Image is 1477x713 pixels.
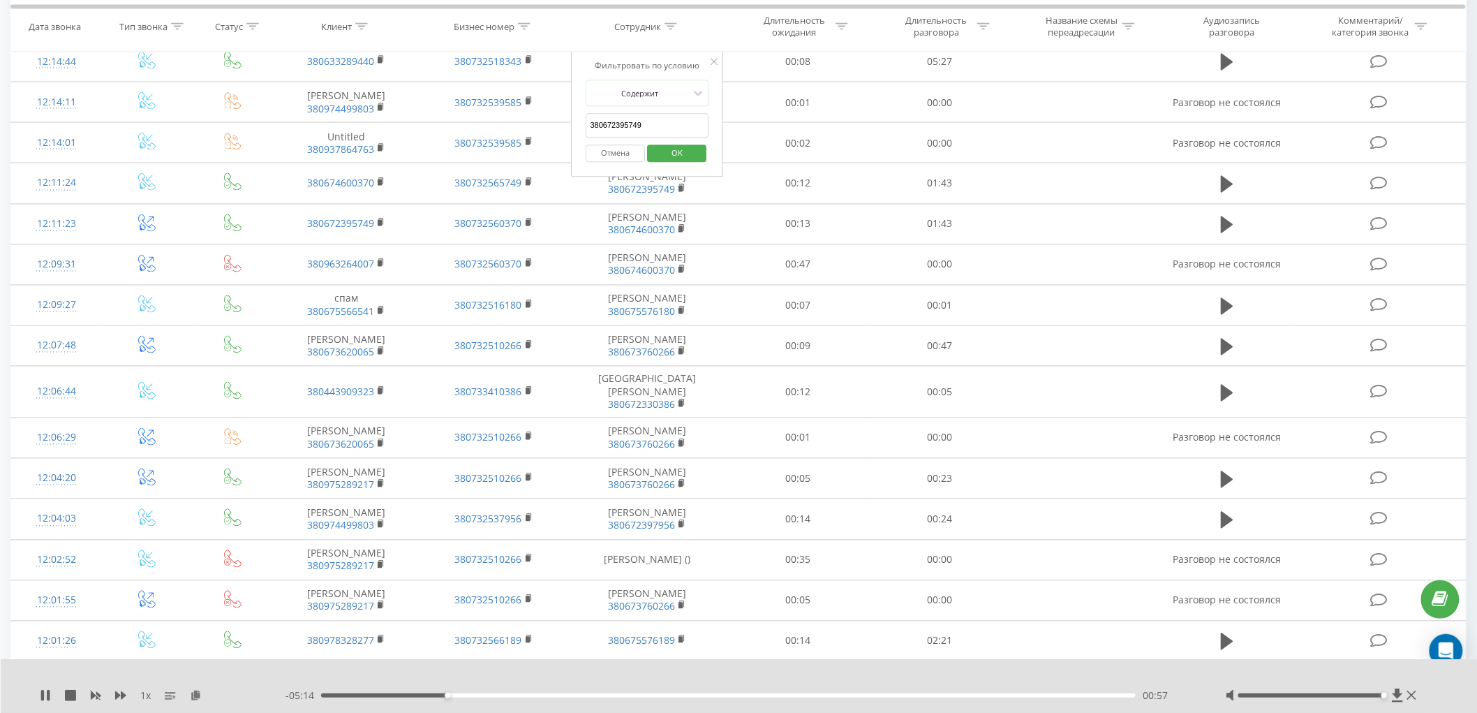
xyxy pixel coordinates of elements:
span: Разговор не состоялся [1173,553,1281,566]
div: 12:14:44 [25,48,88,75]
div: 12:09:27 [25,292,88,319]
td: [PERSON_NAME] [272,499,420,540]
td: 00:47 [869,326,1011,367]
td: [PERSON_NAME] [567,418,727,458]
div: 12:14:11 [25,89,88,116]
td: 00:09 [727,326,869,367]
td: [PERSON_NAME] [567,204,727,244]
a: 380675566541 [307,305,374,318]
td: 01:43 [869,204,1011,244]
td: 00:00 [869,418,1011,458]
td: [PERSON_NAME] () [567,540,727,580]
td: 00:24 [869,499,1011,540]
a: 380732566189 [455,634,522,647]
td: 00:05 [869,367,1011,418]
div: 12:07:48 [25,332,88,360]
a: 380672397956 [608,519,675,532]
div: Длительность разговора [899,15,974,38]
a: 380732510266 [455,594,522,607]
td: 00:00 [869,244,1011,285]
div: Аудиозапись разговора [1187,15,1277,38]
td: 00:08 [727,41,869,82]
div: Дата звонка [29,20,81,32]
div: Бизнес номер [454,20,514,32]
div: Open Intercom Messenger [1430,634,1463,668]
div: 12:11:24 [25,170,88,197]
a: 380732510266 [455,339,522,353]
a: 380732516180 [455,299,522,312]
td: [PERSON_NAME] [567,499,727,540]
div: Статус [215,20,243,32]
span: - 05:14 [285,689,321,703]
a: 380975289217 [307,478,374,492]
td: 00:00 [869,82,1011,123]
td: 00:01 [727,82,869,123]
div: Комментарий/категория звонка [1330,15,1411,38]
div: 12:04:03 [25,506,88,533]
div: 12:06:44 [25,378,88,406]
div: Клиент [321,20,352,32]
a: 380732560370 [455,258,522,271]
span: Разговор не состоялся [1173,594,1281,607]
td: 05:27 [869,41,1011,82]
button: Отмена [586,145,646,163]
a: 380732510266 [455,472,522,485]
a: 380673760266 [608,346,675,359]
div: Сотрудник [614,20,661,32]
a: 380673760266 [608,478,675,492]
div: 12:11:23 [25,211,88,238]
span: Разговор не состоялся [1173,136,1281,149]
div: 12:14:01 [25,129,88,156]
div: 12:09:31 [25,251,88,279]
td: [PERSON_NAME] [272,326,420,367]
td: спам [272,286,420,326]
a: 380674600370 [608,264,675,277]
div: Фильтровать по условию [586,59,709,73]
td: [PERSON_NAME] [272,418,420,458]
a: 380732539585 [455,96,522,109]
div: 12:04:20 [25,465,88,492]
td: 00:12 [727,163,869,204]
td: 00:12 [727,367,869,418]
td: [PERSON_NAME] [272,540,420,580]
span: 00:57 [1143,689,1168,703]
a: 380443909323 [307,385,374,399]
td: 00:00 [869,580,1011,621]
button: OK [647,145,706,163]
a: 380733410386 [455,385,522,399]
a: 380673760266 [608,438,675,451]
span: Разговор не состоялся [1173,258,1281,271]
div: Accessibility label [1382,693,1388,698]
a: 380974499803 [307,519,374,532]
a: 380672395749 [608,183,675,196]
td: 00:14 [727,621,869,661]
td: 00:23 [869,459,1011,499]
div: 12:01:55 [25,587,88,615]
a: 380975289217 [307,600,374,613]
a: 380963264007 [307,258,374,271]
div: 12:02:52 [25,547,88,574]
a: 380732560370 [455,217,522,230]
span: 1 x [140,689,151,703]
td: [PERSON_NAME] () [567,82,727,123]
td: 00:01 [727,418,869,458]
a: 380732539585 [455,136,522,149]
div: 12:01:26 [25,628,88,655]
input: Введите значение [586,114,709,138]
a: 380675576180 [608,305,675,318]
a: 380674600370 [307,177,374,190]
span: Разговор не состоялся [1173,431,1281,444]
td: [PERSON_NAME] () [567,123,727,163]
a: 380975289217 [307,559,374,573]
td: 00:05 [727,580,869,621]
td: [PERSON_NAME] [567,326,727,367]
td: [PERSON_NAME] [272,459,420,499]
a: 380732510266 [455,431,522,444]
a: 380732510266 [455,553,522,566]
td: [PERSON_NAME] [567,163,727,204]
td: 00:14 [727,499,869,540]
td: 00:35 [727,540,869,580]
a: 380673620065 [307,438,374,451]
td: 00:05 [727,459,869,499]
a: 380978328277 [307,634,374,647]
